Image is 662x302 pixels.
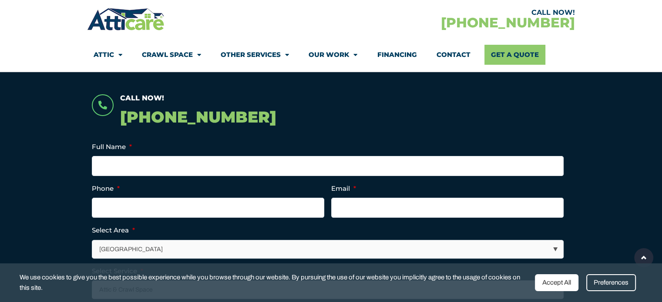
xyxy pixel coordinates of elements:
[20,272,528,293] span: We use cookies to give you the best possible experience while you browse through our website. By ...
[484,45,545,65] a: Get A Quote
[92,143,132,151] label: Full Name
[309,45,357,65] a: Our Work
[142,45,201,65] a: Crawl Space
[377,45,417,65] a: Financing
[94,45,568,65] nav: Menu
[92,184,120,193] label: Phone
[221,45,289,65] a: Other Services
[120,94,164,102] span: Call Now!
[436,45,470,65] a: Contact
[92,226,135,235] label: Select Area
[94,45,122,65] a: Attic
[586,274,636,291] div: Preferences
[331,184,356,193] label: Email
[331,9,575,16] div: CALL NOW!
[535,274,578,291] div: Accept All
